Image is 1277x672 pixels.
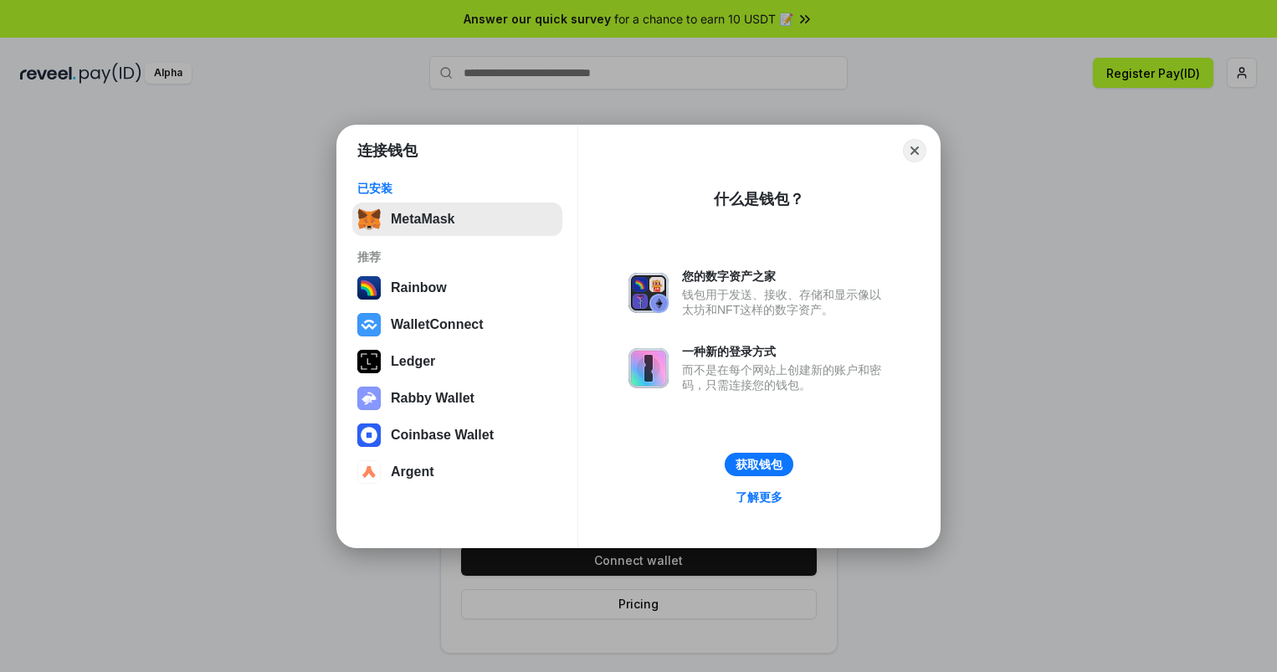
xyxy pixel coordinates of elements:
img: svg+xml,%3Csvg%20width%3D%2228%22%20height%3D%2228%22%20viewBox%3D%220%200%2028%2028%22%20fill%3D... [357,313,381,336]
img: svg+xml,%3Csvg%20width%3D%22120%22%20height%3D%22120%22%20viewBox%3D%220%200%20120%20120%22%20fil... [357,276,381,300]
div: Ledger [391,354,435,369]
img: svg+xml,%3Csvg%20xmlns%3D%22http%3A%2F%2Fwww.w3.org%2F2000%2Fsvg%22%20fill%3D%22none%22%20viewBox... [628,273,669,313]
button: Rabby Wallet [352,382,562,415]
img: svg+xml,%3Csvg%20xmlns%3D%22http%3A%2F%2Fwww.w3.org%2F2000%2Fsvg%22%20fill%3D%22none%22%20viewBox... [357,387,381,410]
button: Coinbase Wallet [352,418,562,452]
button: 获取钱包 [725,453,793,476]
button: Argent [352,455,562,489]
img: svg+xml,%3Csvg%20fill%3D%22none%22%20height%3D%2233%22%20viewBox%3D%220%200%2035%2033%22%20width%... [357,208,381,231]
button: MetaMask [352,203,562,236]
div: Rabby Wallet [391,391,474,406]
div: 获取钱包 [736,457,782,472]
img: svg+xml,%3Csvg%20width%3D%2228%22%20height%3D%2228%22%20viewBox%3D%220%200%2028%2028%22%20fill%3D... [357,423,381,447]
a: 了解更多 [726,486,792,508]
div: 什么是钱包？ [714,189,804,209]
button: Rainbow [352,271,562,305]
div: Coinbase Wallet [391,428,494,443]
div: 已安装 [357,181,557,196]
div: WalletConnect [391,317,484,332]
div: 钱包用于发送、接收、存储和显示像以太坊和NFT这样的数字资产。 [682,287,890,317]
img: svg+xml,%3Csvg%20width%3D%2228%22%20height%3D%2228%22%20viewBox%3D%220%200%2028%2028%22%20fill%3D... [357,460,381,484]
button: WalletConnect [352,308,562,341]
h1: 连接钱包 [357,141,418,161]
button: Close [903,139,926,162]
img: svg+xml,%3Csvg%20xmlns%3D%22http%3A%2F%2Fwww.w3.org%2F2000%2Fsvg%22%20width%3D%2228%22%20height%3... [357,350,381,373]
div: 推荐 [357,249,557,264]
div: 一种新的登录方式 [682,344,890,359]
div: 您的数字资产之家 [682,269,890,284]
div: Argent [391,464,434,480]
div: MetaMask [391,212,454,227]
img: svg+xml,%3Csvg%20xmlns%3D%22http%3A%2F%2Fwww.w3.org%2F2000%2Fsvg%22%20fill%3D%22none%22%20viewBox... [628,348,669,388]
div: 了解更多 [736,490,782,505]
button: Ledger [352,345,562,378]
div: 而不是在每个网站上创建新的账户和密码，只需连接您的钱包。 [682,362,890,392]
div: Rainbow [391,280,447,295]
